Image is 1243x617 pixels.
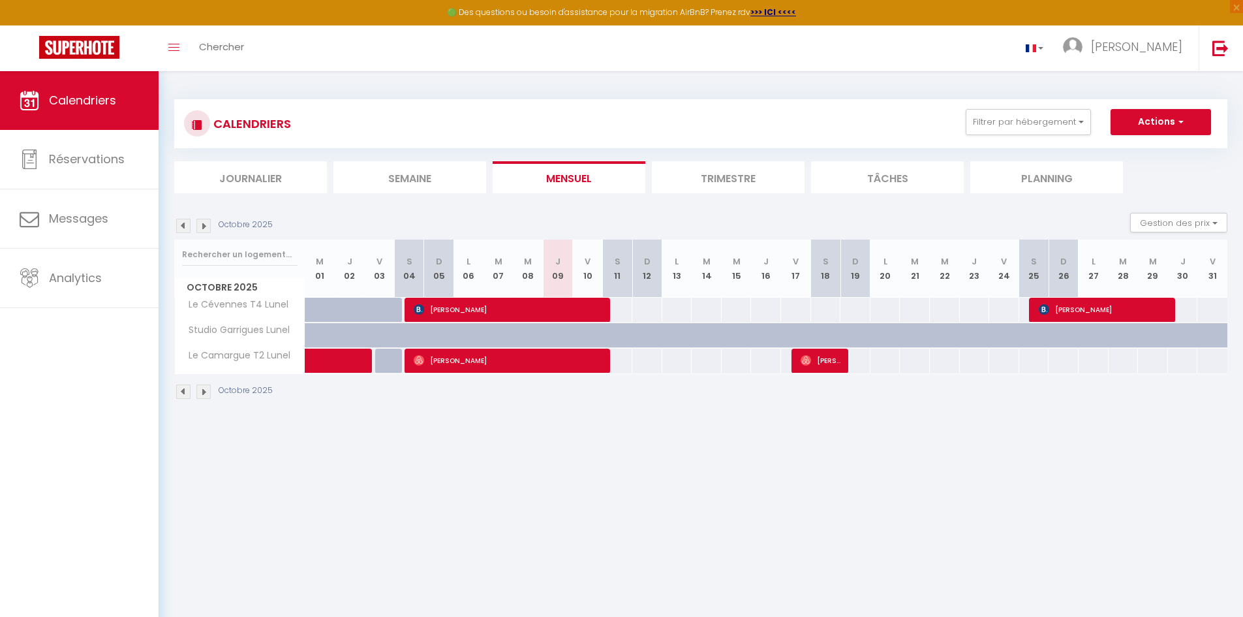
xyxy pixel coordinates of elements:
li: Mensuel [493,161,645,193]
th: 15 [722,240,752,298]
abbr: M [911,255,919,268]
span: [PERSON_NAME] [1039,297,1169,322]
span: Octobre 2025 [175,278,305,297]
th: 23 [960,240,990,298]
abbr: S [1031,255,1037,268]
abbr: D [852,255,859,268]
th: 07 [483,240,514,298]
li: Semaine [333,161,486,193]
th: 30 [1168,240,1198,298]
p: Octobre 2025 [219,219,273,231]
th: 21 [900,240,930,298]
abbr: S [823,255,829,268]
th: 10 [573,240,603,298]
span: Analytics [49,270,102,286]
abbr: V [793,255,799,268]
span: Le Cévennes T4 Lunel [177,298,292,312]
button: Actions [1111,109,1211,135]
th: 03 [365,240,395,298]
abbr: M [1149,255,1157,268]
th: 20 [870,240,900,298]
th: 24 [989,240,1019,298]
h3: CALENDRIERS [210,109,291,138]
th: 08 [514,240,544,298]
abbr: V [1210,255,1216,268]
abbr: V [585,255,591,268]
abbr: M [703,255,711,268]
th: 25 [1019,240,1049,298]
abbr: M [316,255,324,268]
abbr: M [941,255,949,268]
a: ... [PERSON_NAME] [1053,25,1199,71]
th: 04 [394,240,424,298]
button: Gestion des prix [1130,213,1227,232]
th: 12 [632,240,662,298]
img: ... [1063,37,1082,57]
th: 17 [781,240,811,298]
th: 05 [424,240,454,298]
li: Trimestre [652,161,805,193]
abbr: M [495,255,502,268]
abbr: M [733,255,741,268]
th: 13 [662,240,692,298]
abbr: V [376,255,382,268]
th: 28 [1109,240,1139,298]
span: [PERSON_NAME] [801,348,840,373]
span: [PERSON_NAME] [414,297,604,322]
th: 18 [811,240,841,298]
abbr: D [436,255,442,268]
abbr: S [407,255,412,268]
li: Tâches [811,161,964,193]
th: 31 [1197,240,1227,298]
span: Chercher [199,40,244,54]
span: Le Camargue T2 Lunel [177,349,294,363]
img: logout [1212,40,1229,56]
span: [PERSON_NAME] [414,348,604,373]
abbr: L [883,255,887,268]
span: Messages [49,210,108,227]
th: 19 [840,240,870,298]
abbr: J [1180,255,1186,268]
abbr: D [644,255,651,268]
abbr: L [1092,255,1096,268]
th: 26 [1049,240,1079,298]
input: Rechercher un logement... [182,243,298,266]
th: 06 [453,240,483,298]
th: 29 [1138,240,1168,298]
span: [PERSON_NAME] [1091,39,1182,55]
abbr: L [467,255,470,268]
th: 16 [751,240,781,298]
a: >>> ICI <<<< [750,7,796,18]
abbr: J [555,255,560,268]
span: Réservations [49,151,125,167]
th: 22 [930,240,960,298]
button: Filtrer par hébergement [966,109,1091,135]
abbr: J [763,255,769,268]
abbr: M [1119,255,1127,268]
li: Planning [970,161,1123,193]
abbr: S [615,255,621,268]
a: Chercher [189,25,254,71]
span: Studio Garrigues Lunel [177,323,293,338]
th: 14 [692,240,722,298]
abbr: V [1001,255,1007,268]
abbr: J [347,255,352,268]
img: Super Booking [39,36,119,59]
abbr: L [675,255,679,268]
th: 11 [602,240,632,298]
p: Octobre 2025 [219,385,273,397]
th: 02 [335,240,365,298]
abbr: M [524,255,532,268]
th: 01 [305,240,335,298]
span: Calendriers [49,92,116,108]
abbr: D [1060,255,1067,268]
abbr: J [972,255,977,268]
th: 09 [543,240,573,298]
th: 27 [1079,240,1109,298]
li: Journalier [174,161,327,193]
